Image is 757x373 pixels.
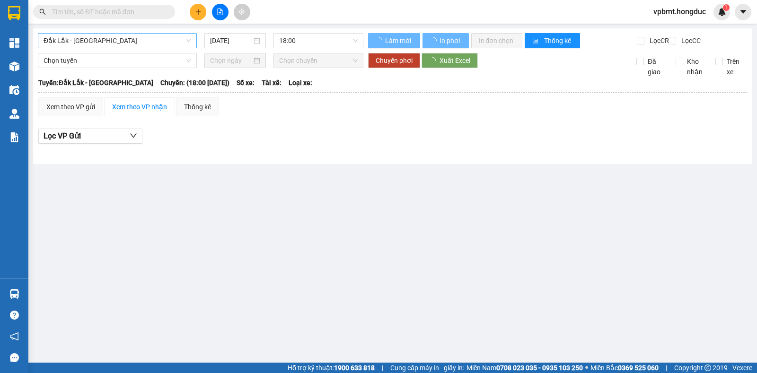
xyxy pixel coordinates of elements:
[646,35,670,46] span: Lọc CR
[195,9,202,15] span: plus
[724,4,728,11] span: 1
[334,364,375,372] strong: 1900 633 818
[704,364,711,371] span: copyright
[262,78,282,88] span: Tài xế:
[184,102,211,112] div: Thống kê
[8,6,20,20] img: logo-vxr
[210,55,252,66] input: Chọn ngày
[39,9,46,15] span: search
[496,364,583,372] strong: 0708 023 035 - 0935 103 250
[9,38,19,48] img: dashboard-icon
[9,61,19,71] img: warehouse-icon
[430,37,438,44] span: loading
[10,332,19,341] span: notification
[38,129,142,144] button: Lọc VP Gửi
[723,56,748,77] span: Trên xe
[46,102,95,112] div: Xem theo VP gửi
[666,363,667,373] span: |
[44,53,191,68] span: Chọn tuyến
[646,6,713,17] span: vpbmt.hongduc
[368,53,420,68] button: Chuyển phơi
[423,33,469,48] button: In phơi
[10,353,19,362] span: message
[288,363,375,373] span: Hỗ trợ kỹ thuật:
[112,102,167,112] div: Xem theo VP nhận
[368,33,420,48] button: Làm mới
[217,9,223,15] span: file-add
[52,7,164,17] input: Tìm tên, số ĐT hoặc mã đơn
[210,35,252,46] input: 14/08/2025
[422,53,478,68] button: Xuất Excel
[683,56,708,77] span: Kho nhận
[9,289,19,299] img: warehouse-icon
[467,363,583,373] span: Miền Nam
[532,37,540,45] span: bar-chart
[735,4,751,20] button: caret-down
[723,4,730,11] sup: 1
[160,78,229,88] span: Chuyến: (18:00 [DATE])
[644,56,669,77] span: Đã giao
[385,35,413,46] span: Làm mới
[739,8,748,16] span: caret-down
[9,132,19,142] img: solution-icon
[237,78,255,88] span: Số xe:
[585,366,588,370] span: ⚪️
[390,363,464,373] span: Cung cấp máy in - giấy in:
[279,34,357,48] span: 18:00
[440,35,461,46] span: In phơi
[212,4,229,20] button: file-add
[38,79,153,87] b: Tuyến: Đắk Lắk - [GEOGRAPHIC_DATA]
[238,9,245,15] span: aim
[44,130,81,142] span: Lọc VP Gửi
[618,364,659,372] strong: 0369 525 060
[382,363,383,373] span: |
[471,33,523,48] button: In đơn chọn
[289,78,312,88] span: Loại xe:
[190,4,206,20] button: plus
[10,311,19,320] span: question-circle
[590,363,659,373] span: Miền Bắc
[678,35,702,46] span: Lọc CC
[9,109,19,119] img: warehouse-icon
[525,33,580,48] button: bar-chartThống kê
[9,85,19,95] img: warehouse-icon
[718,8,726,16] img: icon-new-feature
[44,34,191,48] span: Đắk Lắk - Bình Dương
[279,53,357,68] span: Chọn chuyến
[376,37,384,44] span: loading
[234,4,250,20] button: aim
[130,132,137,139] span: down
[544,35,572,46] span: Thống kê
